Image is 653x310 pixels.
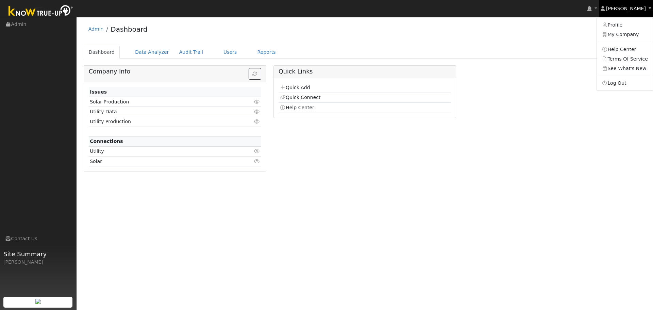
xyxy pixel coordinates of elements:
a: Admin [88,26,104,32]
a: Terms Of Service [597,54,653,64]
td: Utility Data [89,107,233,117]
i: Click to view [254,149,260,153]
td: Solar Production [89,97,233,107]
a: Dashboard [84,46,120,59]
h5: Company Info [89,68,261,75]
a: Users [218,46,242,59]
a: Audit Trail [174,46,208,59]
a: Dashboard [111,25,148,33]
img: retrieve [35,299,41,304]
span: [PERSON_NAME] [606,6,646,11]
span: Site Summary [3,249,73,259]
a: Reports [252,46,281,59]
a: Help Center [597,45,653,54]
a: Profile [597,20,653,30]
a: See What's New [597,64,653,73]
i: Click to view [254,99,260,104]
a: Quick Add [280,85,310,90]
i: Click to view [254,109,260,114]
a: My Company [597,30,653,39]
a: Quick Connect [280,95,320,100]
a: Log Out [597,79,653,88]
a: Data Analyzer [130,46,174,59]
i: Click to view [254,159,260,164]
i: Click to view [254,119,260,124]
strong: Issues [90,89,107,95]
td: Utility [89,146,233,156]
img: Know True-Up [5,4,77,19]
td: Solar [89,157,233,166]
td: Utility Production [89,117,233,127]
div: [PERSON_NAME] [3,259,73,266]
a: Help Center [280,105,314,110]
h5: Quick Links [279,68,451,75]
strong: Connections [90,138,123,144]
